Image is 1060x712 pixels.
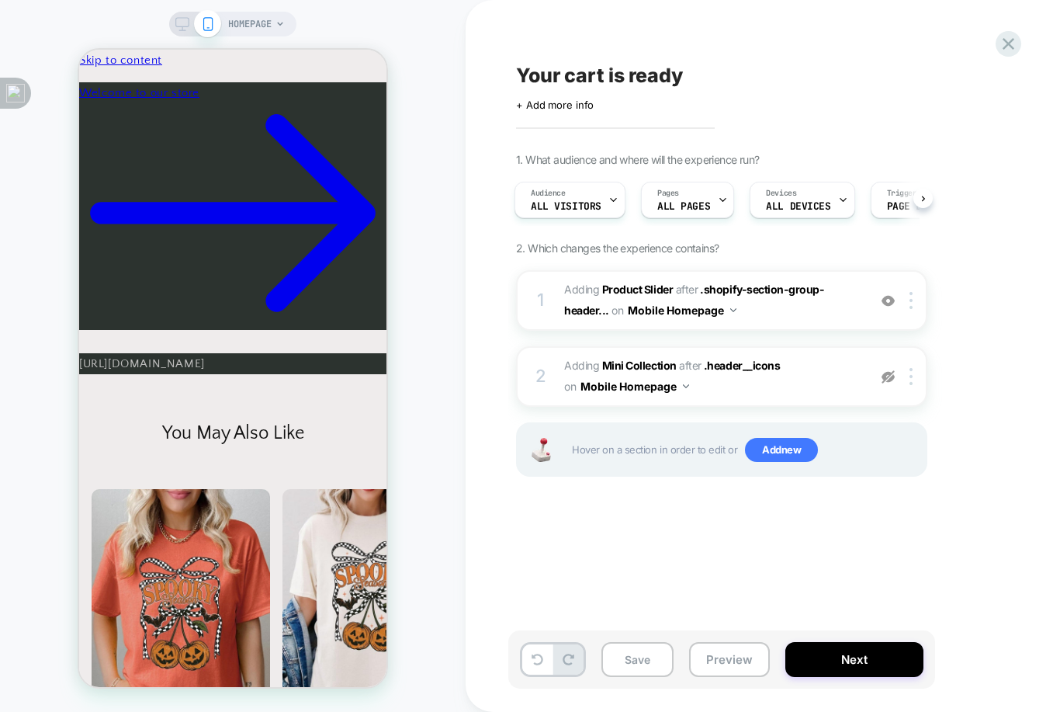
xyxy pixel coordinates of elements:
[882,370,895,384] img: eye
[602,359,677,372] b: Mini Collection
[602,283,673,296] b: Product Slider
[785,642,923,677] button: Next
[704,359,780,372] span: .header__icons
[564,283,673,296] span: Adding
[531,188,566,199] span: Audience
[679,359,701,372] span: AFTER
[676,283,698,296] span: AFTER
[730,308,736,312] img: down arrow
[516,241,719,255] span: 2. Which changes the experience contains?
[611,300,623,320] span: on
[564,283,825,317] span: .shopify-section-group-header...
[525,438,556,462] img: Joystick
[745,438,818,463] span: Add new
[516,99,594,111] span: + Add more info
[909,368,913,385] img: close
[203,439,382,706] img: Pumpkin Cherries Graphic Plus Heavy Cotton Tee
[683,384,689,388] img: down arrow
[601,642,674,677] button: Save
[564,377,576,396] span: on
[887,201,940,212] span: Page Load
[909,292,913,309] img: close
[564,359,677,372] span: Adding
[689,642,770,677] button: Preview
[628,299,736,321] button: Mobile Homepage
[12,439,191,706] img: Pumpkin Cherries Graphic Plus Heavy Cotton Tee
[580,375,689,398] button: Mobile Homepage
[533,361,549,392] div: 2
[657,188,679,199] span: Pages
[766,201,830,212] span: ALL DEVICES
[228,12,272,36] span: HOMEPAGE
[572,438,918,463] span: Hover on a section in order to edit or
[531,201,601,212] span: All Visitors
[766,188,796,199] span: Devices
[83,373,225,394] span: You May Also Like
[657,201,710,212] span: ALL PAGES
[533,285,549,316] div: 1
[882,294,895,307] img: crossed eye
[516,153,759,166] span: 1. What audience and where will the experience run?
[516,64,683,87] span: Your cart is ready
[887,188,917,199] span: Trigger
